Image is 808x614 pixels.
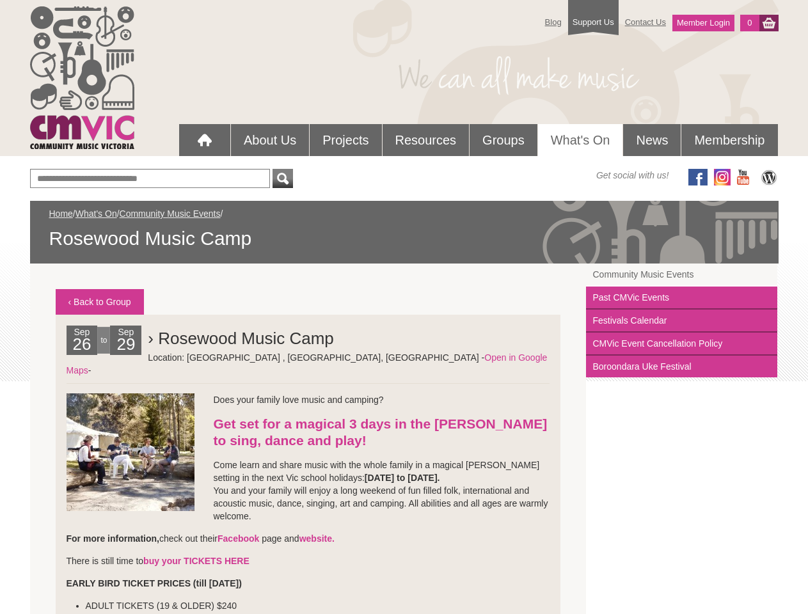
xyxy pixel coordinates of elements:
img: Rosewood.jpg [67,393,194,511]
a: website [299,533,332,544]
p: Come learn and share music with the whole family in a magical [PERSON_NAME] setting in the next V... [67,459,550,523]
strong: EARLY BIRD TICKET PRICES (till [DATE]) [67,578,242,588]
div: Sep [110,326,141,355]
a: . [332,533,335,544]
a: buy your TICKETS HERE [143,556,250,566]
a: Community Music Events [586,264,777,287]
a: Blog [539,11,568,33]
a: Groups [470,124,537,156]
h2: 29 [113,338,138,355]
a: Member Login [672,15,734,31]
img: icon-instagram.png [714,169,731,185]
span: Get social with us! [596,169,669,182]
a: News [623,124,681,156]
a: Home [49,209,73,219]
a: Community Music Events [120,209,221,219]
p: check out their page and [67,532,550,545]
h3: Get set for a magical 3 days in the [PERSON_NAME] to sing, dance and play! [67,416,550,449]
a: Membership [681,124,777,156]
a: About Us [231,124,309,156]
a: What's On [538,124,623,156]
a: Boroondara Uke Festival [586,356,777,377]
p: Does your family love music and camping? [67,393,550,406]
strong: For more information, [67,533,159,544]
div: Sep [67,326,98,355]
a: Festivals Calendar [586,310,777,333]
a: ‹ Back to Group [56,289,144,315]
a: Projects [310,124,381,156]
a: What's On [75,209,117,219]
p: There is still time to [67,555,550,567]
li: ADULT TICKETS (19 & OLDER) $240 [86,599,563,612]
strong: [DATE] to [DATE]. [365,473,440,483]
a: Facebook [218,533,259,544]
img: CMVic Blog [759,169,779,185]
a: 0 [740,15,759,31]
img: cmvic_logo.png [30,6,134,149]
span: Rosewood Music Camp [49,226,759,251]
a: Contact Us [619,11,672,33]
div: / / / [49,207,759,251]
div: to [97,327,110,354]
a: Resources [383,124,470,156]
a: Past CMVic Events [586,287,777,310]
a: CMVic Event Cancellation Policy [586,333,777,356]
h2: 26 [70,338,95,355]
h2: › Rosewood Music Camp [148,326,550,351]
